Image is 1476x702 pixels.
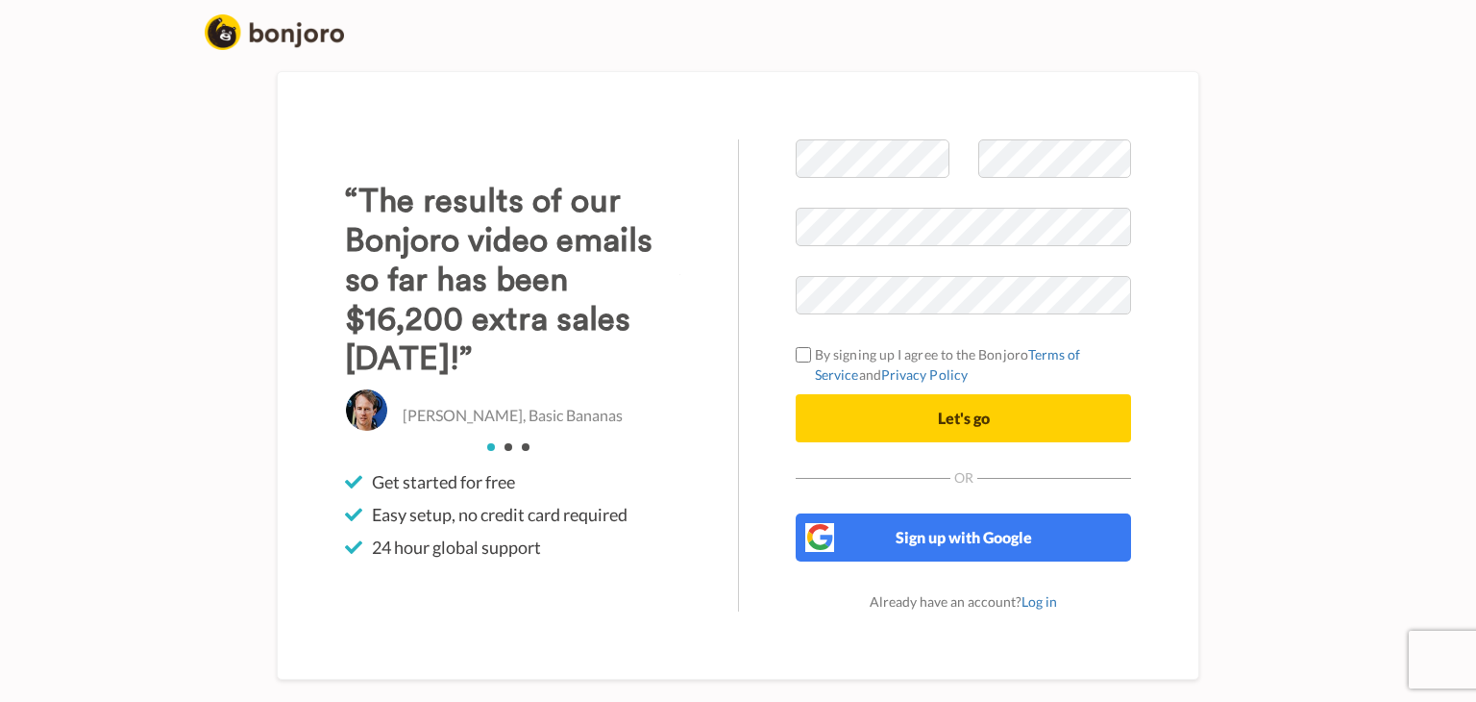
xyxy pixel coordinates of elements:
h3: “The results of our Bonjoro video emails so far has been $16,200 extra sales [DATE]!” [345,182,680,379]
button: Let's go [796,394,1131,442]
img: logo_full.png [205,14,344,50]
span: Let's go [938,409,990,427]
span: 24 hour global support [372,536,541,559]
img: Christo Hall, Basic Bananas [345,389,388,432]
a: Terms of Service [815,346,1081,383]
span: Easy setup, no credit card required [372,503,627,526]
span: Or [950,471,977,485]
button: Sign up with Google [796,514,1131,562]
input: By signing up I agree to the BonjoroTerms of ServiceandPrivacy Policy [796,347,811,363]
p: [PERSON_NAME], Basic Bananas [403,405,623,427]
a: Log in [1021,593,1057,610]
a: Privacy Policy [881,366,968,383]
label: By signing up I agree to the Bonjoro and [796,344,1131,385]
span: Sign up with Google [896,528,1032,546]
span: Already have an account? [870,593,1057,610]
span: Get started for free [372,470,515,493]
